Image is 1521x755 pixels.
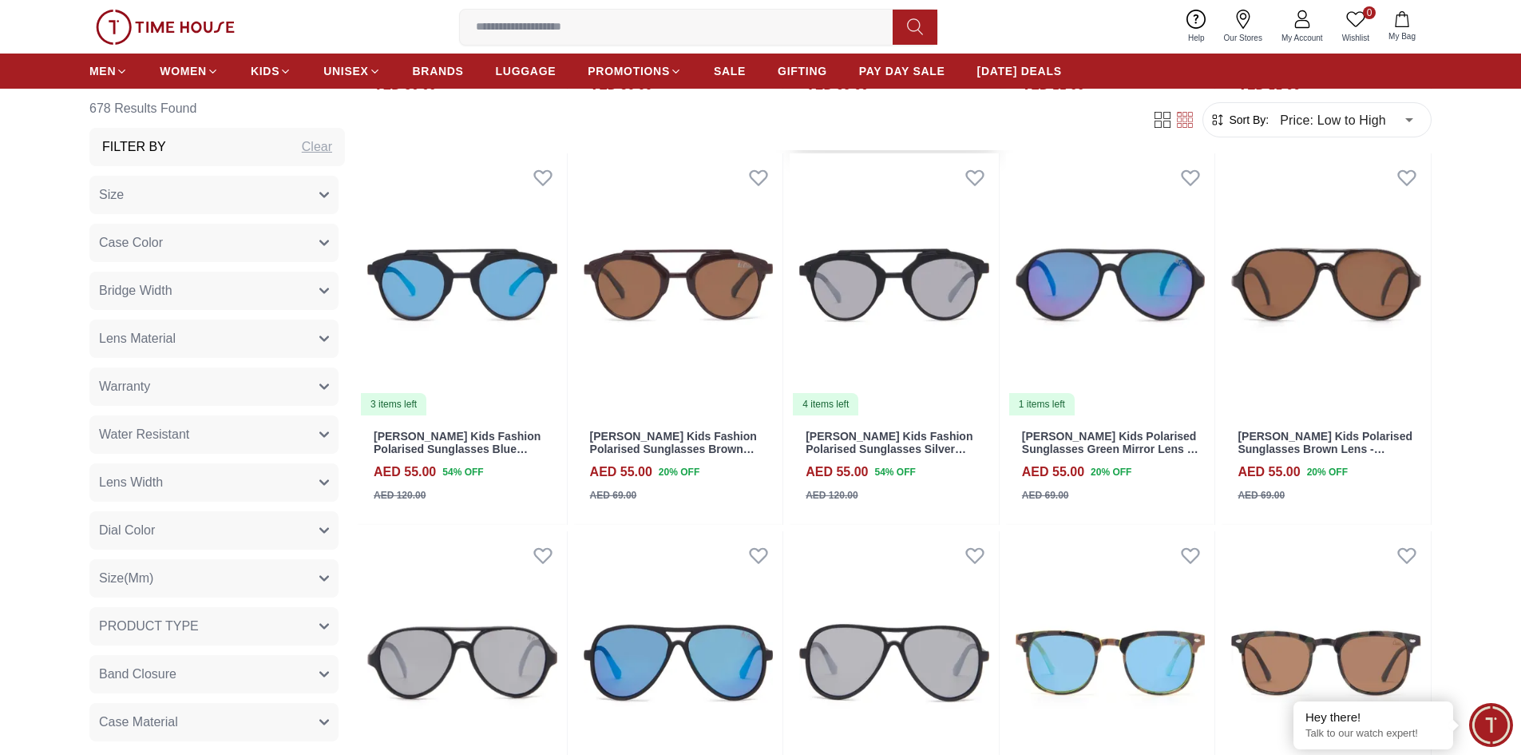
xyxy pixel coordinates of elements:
[1238,463,1300,482] h4: AED 55.00
[358,153,567,417] img: Lee Cooper Kids Fashion Polarised Sunglasses Blue Mirror Lens - LCK102C01
[574,153,783,417] img: Lee Cooper Kids Fashion Polarised Sunglasses Brown Lens - LCK102C02
[659,465,699,479] span: 20 % OFF
[160,57,219,85] a: WOMEN
[1210,112,1269,128] button: Sort By:
[89,176,339,214] button: Size
[714,63,746,79] span: SALE
[413,63,464,79] span: BRANDS
[1238,430,1412,470] a: [PERSON_NAME] Kids Polarised Sunglasses Brown Lens - LCK103C02
[1006,153,1215,417] a: Lee Cooper Kids Polarised Sunglasses Green Mirror Lens - LCK103C011 items left
[496,63,557,79] span: LUGGAGE
[1307,465,1348,479] span: 20 % OFF
[251,63,279,79] span: KIDS
[1305,727,1441,741] p: Talk to our watch expert!
[89,89,345,128] h6: 678 Results Found
[1022,430,1198,470] a: [PERSON_NAME] Kids Polarised Sunglasses Green Mirror Lens - LCK103C01
[778,57,827,85] a: GIFTING
[1182,32,1211,44] span: Help
[590,430,757,470] a: [PERSON_NAME] Kids Fashion Polarised Sunglasses Brown Lens - LCK102C02
[790,153,999,417] a: Lee Cooper Kids Fashion Polarised Sunglasses Silver Mirror Lens - LCK102C034 items left
[99,617,199,636] span: PRODUCT TYPE
[859,63,945,79] span: PAY DAY SALE
[1022,488,1069,503] div: AED 69.00
[89,415,339,454] button: Water Resistant
[806,463,868,482] h4: AED 55.00
[89,607,339,646] button: PRODUCT TYPE
[496,57,557,85] a: LUGGAGE
[102,137,166,157] h3: Filter By
[1009,393,1075,415] div: 1 items left
[1379,8,1425,46] button: My Bag
[374,430,541,470] a: [PERSON_NAME] Kids Fashion Polarised Sunglasses Blue Mirror Lens - LCK102C01
[99,377,150,396] span: Warranty
[99,329,176,348] span: Lens Material
[1214,6,1272,47] a: Our Stores
[1336,32,1376,44] span: Wishlist
[89,463,339,502] button: Lens Width
[977,57,1062,85] a: [DATE] DEALS
[251,57,291,85] a: KIDS
[99,185,124,205] span: Size
[442,465,483,479] span: 54 % OFF
[89,57,128,85] a: MEN
[588,63,670,79] span: PROMOTIONS
[374,463,436,482] h4: AED 55.00
[302,137,332,157] div: Clear
[1269,97,1424,142] div: Price: Low to High
[89,320,339,358] button: Lens Material
[588,57,682,85] a: PROMOTIONS
[99,281,172,300] span: Bridge Width
[714,57,746,85] a: SALE
[89,63,116,79] span: MEN
[790,153,999,417] img: Lee Cooper Kids Fashion Polarised Sunglasses Silver Mirror Lens - LCK102C03
[1238,488,1285,503] div: AED 69.00
[89,703,339,741] button: Case Material
[1305,709,1441,725] div: Hey there!
[778,63,827,79] span: GIFTING
[1222,153,1431,417] img: Lee Cooper Kids Polarised Sunglasses Brown Lens - LCK103C02
[323,57,380,85] a: UNISEX
[374,488,426,503] div: AED 120.00
[1091,465,1131,479] span: 20 % OFF
[361,393,426,415] div: 3 items left
[1469,703,1513,747] div: Chat Widget
[89,368,339,406] button: Warranty
[358,153,567,417] a: Lee Cooper Kids Fashion Polarised Sunglasses Blue Mirror Lens - LCK102C013 items left
[1333,6,1379,47] a: 0Wishlist
[859,57,945,85] a: PAY DAY SALE
[1006,153,1215,417] img: Lee Cooper Kids Polarised Sunglasses Green Mirror Lens - LCK103C01
[1363,6,1376,19] span: 0
[96,10,235,45] img: ...
[1178,6,1214,47] a: Help
[1022,463,1084,482] h4: AED 55.00
[89,559,339,598] button: Size(Mm)
[1226,112,1269,128] span: Sort By:
[413,57,464,85] a: BRANDS
[1275,32,1329,44] span: My Account
[806,488,858,503] div: AED 120.00
[590,463,652,482] h4: AED 55.00
[590,488,637,503] div: AED 69.00
[99,473,163,492] span: Lens Width
[89,511,339,550] button: Dial Color
[99,521,155,540] span: Dial Color
[1218,32,1269,44] span: Our Stores
[323,63,368,79] span: UNISEX
[99,665,176,684] span: Band Closure
[874,465,915,479] span: 54 % OFF
[160,63,207,79] span: WOMEN
[806,430,972,470] a: [PERSON_NAME] Kids Fashion Polarised Sunglasses Silver Mirror Lens - LCK102C03
[99,713,178,732] span: Case Material
[89,655,339,693] button: Band Closure
[99,425,189,444] span: Water Resistant
[793,393,858,415] div: 4 items left
[89,272,339,310] button: Bridge Width
[1382,30,1422,42] span: My Bag
[99,569,153,588] span: Size(Mm)
[99,233,163,252] span: Case Color
[89,224,339,262] button: Case Color
[977,63,1062,79] span: [DATE] DEALS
